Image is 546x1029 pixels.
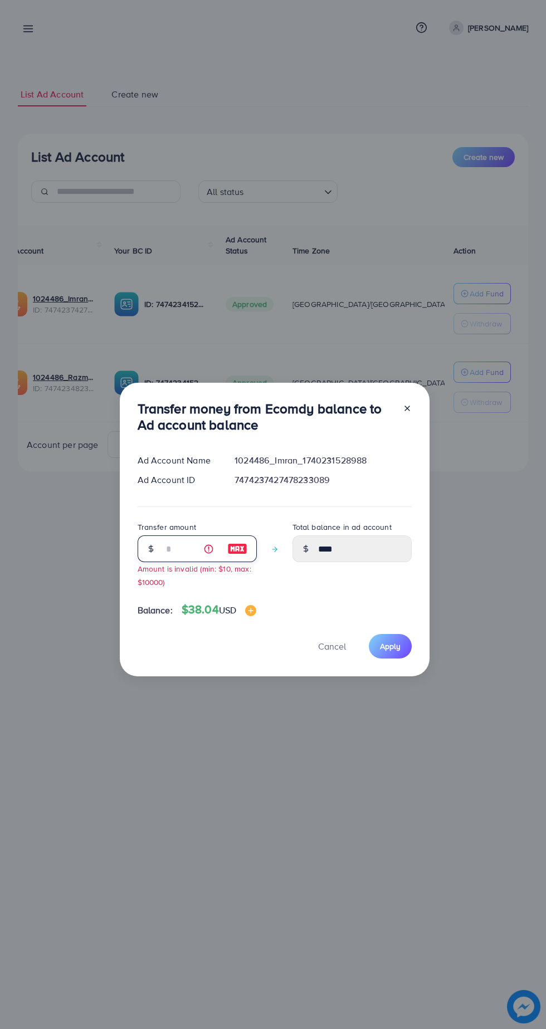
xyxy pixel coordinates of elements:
span: Balance: [138,604,173,617]
small: Amount is invalid (min: $10, max: $10000) [138,563,251,587]
label: Total balance in ad account [292,521,392,533]
img: image [245,605,256,616]
button: Apply [369,634,412,658]
button: Cancel [304,634,360,658]
div: 1024486_Imran_1740231528988 [226,454,420,467]
h4: $38.04 [182,603,256,617]
img: image [227,542,247,555]
span: USD [219,604,236,616]
div: 7474237427478233089 [226,474,420,486]
div: Ad Account Name [129,454,226,467]
label: Transfer amount [138,521,196,533]
div: Ad Account ID [129,474,226,486]
h3: Transfer money from Ecomdy balance to Ad account balance [138,401,394,433]
span: Apply [380,641,401,652]
span: Cancel [318,640,346,652]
